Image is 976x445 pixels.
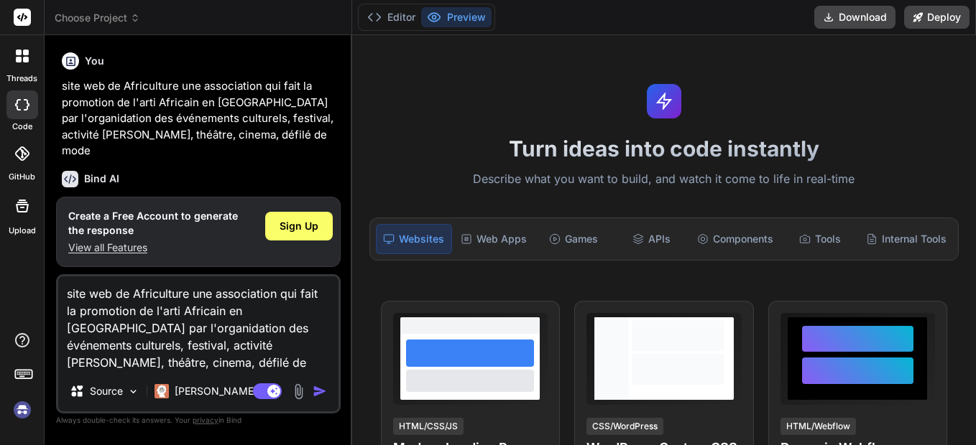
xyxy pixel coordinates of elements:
p: Source [90,384,123,398]
button: Editor [362,7,421,27]
div: APIs [614,224,689,254]
p: View all Features [68,240,238,255]
p: site web de Africulture une association qui fait la promotion de l'arti Africain en [GEOGRAPHIC_D... [62,78,338,159]
p: Describe what you want to build, and watch it come to life in real-time [361,170,967,189]
span: Choose Project [55,11,140,25]
label: GitHub [9,171,35,183]
div: CSS/WordPress [586,418,663,435]
div: Games [535,224,611,254]
img: signin [10,398,34,422]
button: Deploy [904,6,970,29]
button: Download [814,6,896,29]
span: privacy [193,416,218,424]
label: threads [6,72,37,85]
img: Pick Models [127,385,139,398]
div: Tools [782,224,857,254]
label: code [12,121,32,133]
div: HTML/CSS/JS [393,418,464,435]
div: Web Apps [455,224,533,254]
h1: Create a Free Account to generate the response [68,209,238,238]
p: [PERSON_NAME] 4 S.. [175,384,282,398]
p: Always double-check its answers. Your in Bind [56,413,341,427]
div: Internal Tools [860,224,952,254]
div: Websites [376,224,453,254]
label: Upload [9,225,36,237]
div: Components [691,224,779,254]
button: Preview [421,7,492,27]
h6: You [85,54,104,68]
img: attachment [290,383,307,400]
h1: Turn ideas into code instantly [361,136,967,161]
span: Sign Up [280,219,318,233]
img: Claude 4 Sonnet [155,384,169,398]
div: HTML/Webflow [781,418,856,435]
img: icon [313,384,327,398]
h6: Bind AI [84,172,119,186]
